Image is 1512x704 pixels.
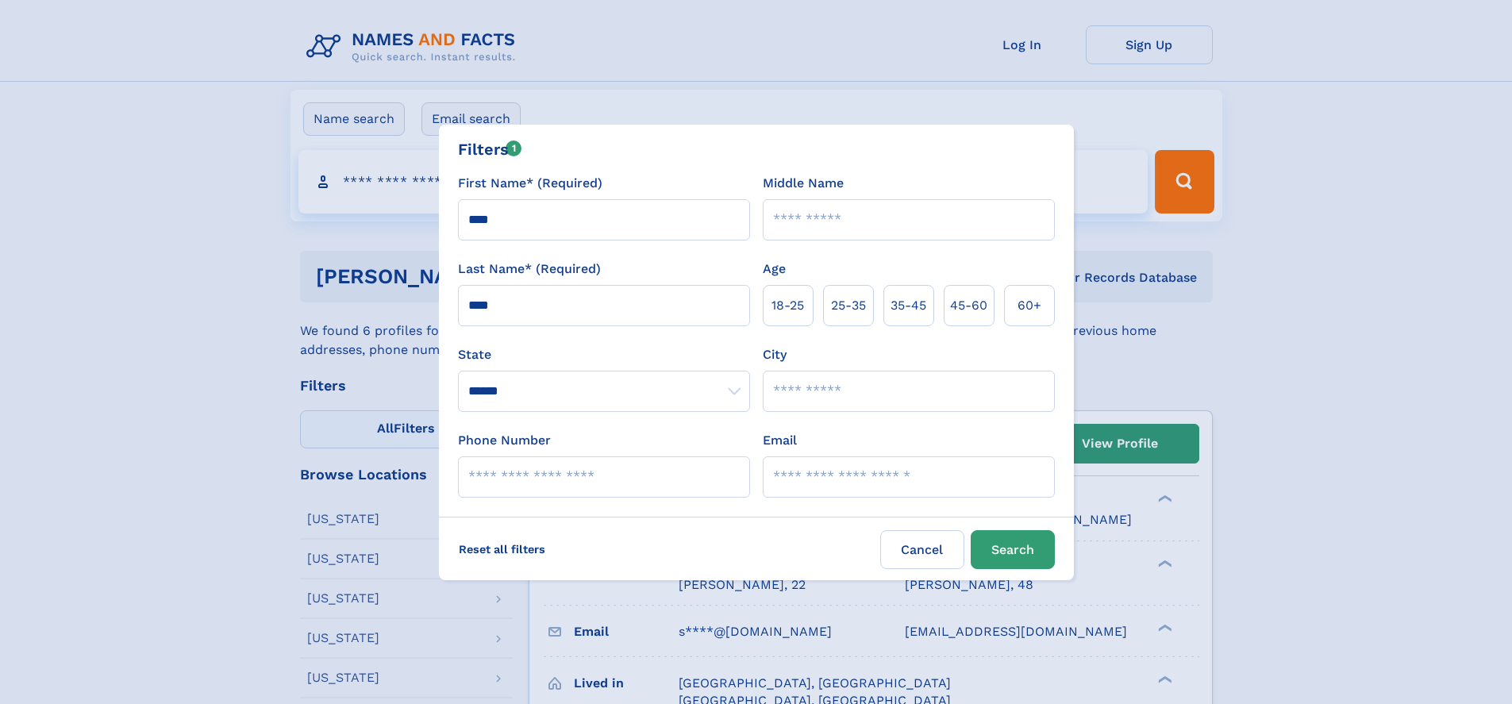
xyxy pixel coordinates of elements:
[971,530,1055,569] button: Search
[458,174,602,193] label: First Name* (Required)
[458,137,522,161] div: Filters
[831,296,866,315] span: 25‑35
[771,296,804,315] span: 18‑25
[448,530,556,568] label: Reset all filters
[458,345,750,364] label: State
[763,431,797,450] label: Email
[458,431,551,450] label: Phone Number
[891,296,926,315] span: 35‑45
[1018,296,1041,315] span: 60+
[458,260,601,279] label: Last Name* (Required)
[950,296,987,315] span: 45‑60
[763,345,787,364] label: City
[880,530,964,569] label: Cancel
[763,260,786,279] label: Age
[763,174,844,193] label: Middle Name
